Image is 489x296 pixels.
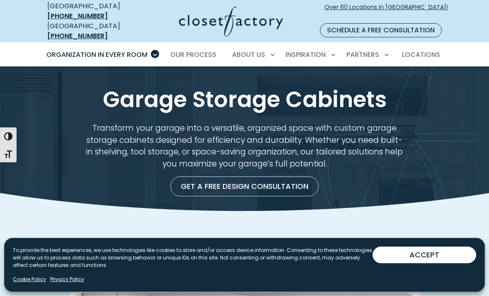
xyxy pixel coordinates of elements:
[346,50,379,59] span: Partners
[13,276,46,283] a: Cookie Policy
[86,122,403,170] p: Transform your garage into a versatile, organized space with custom garage storage cabinets desig...
[53,86,436,113] h1: Garage Storage Cabinets
[47,21,138,41] div: [GEOGRAPHIC_DATA]
[47,1,138,21] div: [GEOGRAPHIC_DATA]
[41,43,448,66] nav: Primary Menu
[170,176,319,196] a: Get a Free Design Consultation
[373,247,476,263] button: ACCEPT
[320,23,442,37] a: Schedule a Free Consultation
[170,50,216,59] span: Our Process
[13,247,373,269] p: To provide the best experiences, we use technologies like cookies to store and/or access device i...
[47,31,108,41] a: [PHONE_NUMBER]
[50,276,84,283] a: Privacy Policy
[232,50,265,59] span: About Us
[47,11,108,21] a: [PHONE_NUMBER]
[46,50,148,59] span: Organization in Every Room
[402,50,440,59] span: Locations
[324,3,448,20] span: Over 60 Locations in [GEOGRAPHIC_DATA]!
[286,50,326,59] span: Inspiration
[179,6,283,37] img: Closet Factory Logo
